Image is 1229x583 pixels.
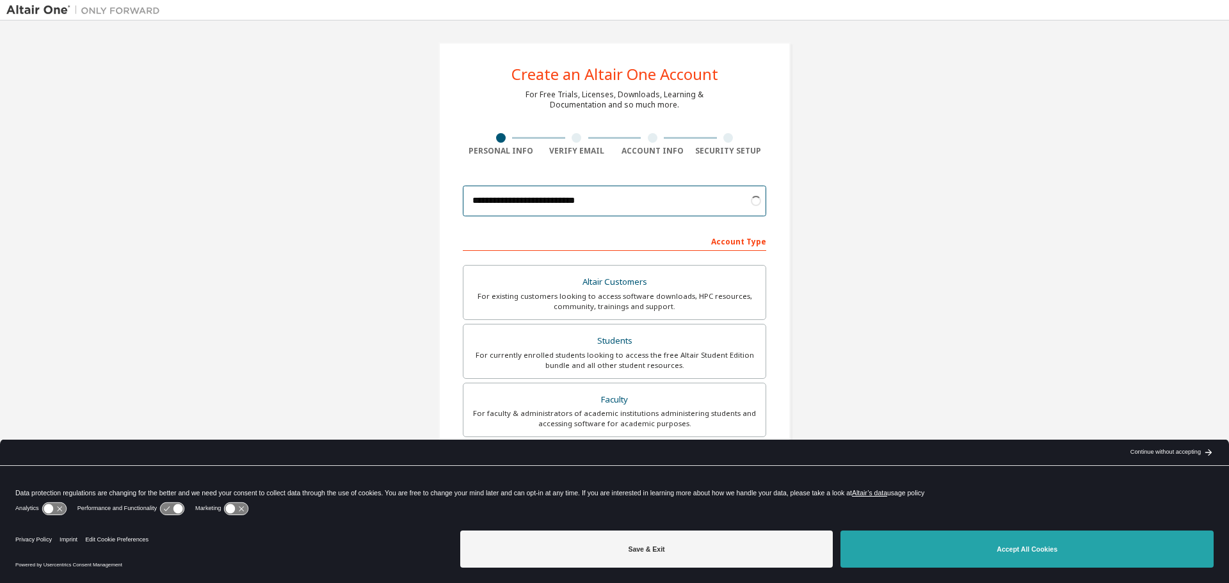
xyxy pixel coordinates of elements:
[6,4,166,17] img: Altair One
[471,291,758,312] div: For existing customers looking to access software downloads, HPC resources, community, trainings ...
[614,146,691,156] div: Account Info
[471,408,758,429] div: For faculty & administrators of academic institutions administering students and accessing softwa...
[471,273,758,291] div: Altair Customers
[471,350,758,371] div: For currently enrolled students looking to access the free Altair Student Edition bundle and all ...
[691,146,767,156] div: Security Setup
[471,332,758,350] div: Students
[511,67,718,82] div: Create an Altair One Account
[526,90,703,110] div: For Free Trials, Licenses, Downloads, Learning & Documentation and so much more.
[463,146,539,156] div: Personal Info
[463,230,766,251] div: Account Type
[471,391,758,409] div: Faculty
[539,146,615,156] div: Verify Email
